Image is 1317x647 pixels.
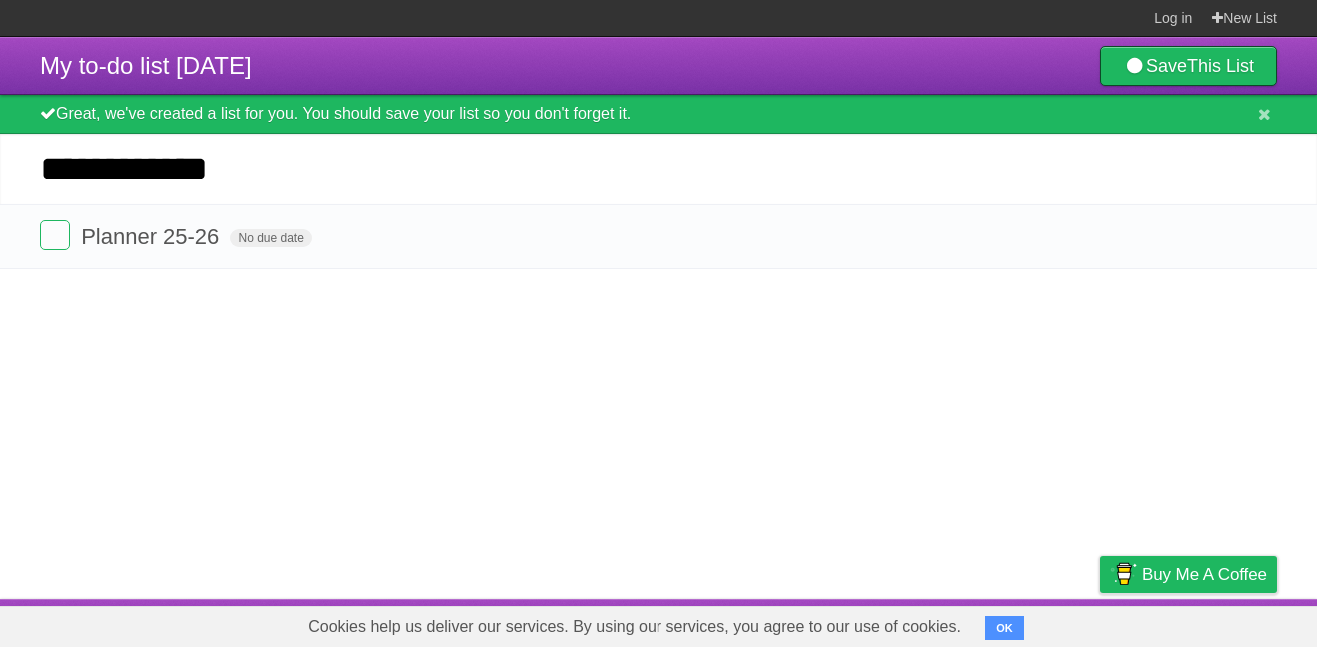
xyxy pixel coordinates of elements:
[1074,604,1126,642] a: Privacy
[230,229,311,247] span: No due date
[1110,557,1137,591] img: Buy me a coffee
[1100,556,1277,593] a: Buy me a coffee
[1100,46,1277,86] a: SaveThis List
[900,604,981,642] a: Developers
[985,616,1024,640] button: OK
[40,220,70,250] label: Done
[1006,604,1050,642] a: Terms
[288,607,981,647] span: Cookies help us deliver our services. By using our services, you agree to our use of cookies.
[81,224,224,249] span: Planner 25-26
[1187,56,1254,76] b: This List
[1142,557,1267,592] span: Buy me a coffee
[834,604,876,642] a: About
[40,52,252,79] span: My to-do list [DATE]
[1151,604,1277,642] a: Suggest a feature
[1155,220,1193,253] label: Star task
